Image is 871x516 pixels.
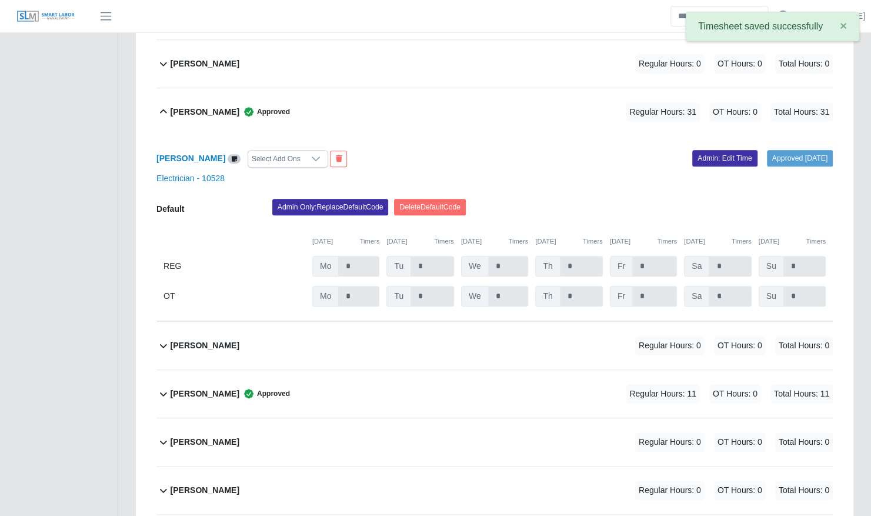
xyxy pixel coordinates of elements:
div: OT [163,286,305,307]
button: [PERSON_NAME] Regular Hours: 0 OT Hours: 0 Total Hours: 0 [156,322,833,369]
span: Total Hours: 0 [775,432,833,452]
span: We [461,256,489,277]
div: Timesheet saved successfully [686,12,859,41]
div: [DATE] [684,237,751,247]
span: × [840,19,847,32]
a: [PERSON_NAME] [797,10,865,22]
span: Total Hours: 31 [770,102,833,122]
span: Approved [239,388,290,400]
a: [PERSON_NAME] [156,154,225,163]
b: [PERSON_NAME] [171,106,239,118]
b: Default [156,204,184,214]
span: Regular Hours: 11 [626,384,700,404]
div: REG [163,256,305,277]
span: OT Hours: 0 [714,336,766,355]
span: Regular Hours: 0 [635,481,705,500]
div: [DATE] [461,237,528,247]
span: Su [759,286,784,307]
span: Th [535,256,560,277]
a: Admin: Edit Time [692,150,757,167]
span: OT Hours: 0 [714,481,766,500]
b: [PERSON_NAME] [171,484,239,497]
span: OT Hours: 0 [709,102,761,122]
span: Approved [239,106,290,118]
img: SLM Logo [16,10,75,23]
button: [PERSON_NAME] Approved Regular Hours: 11 OT Hours: 0 Total Hours: 11 [156,370,833,418]
button: Admin Only:ReplaceDefaultCode [272,199,389,215]
b: [PERSON_NAME] [171,388,239,400]
input: Search [670,6,768,26]
div: [DATE] [312,237,379,247]
div: Select Add Ons [248,151,304,167]
button: DeleteDefaultCode [394,199,466,215]
button: End Worker & Remove from the Timesheet [330,151,347,167]
span: Total Hours: 0 [775,481,833,500]
span: Mo [312,286,339,307]
a: View/Edit Notes [228,154,241,163]
span: Th [535,286,560,307]
button: Timers [583,237,603,247]
button: Timers [434,237,454,247]
span: Sa [684,256,709,277]
span: OT Hours: 0 [709,384,761,404]
span: Total Hours: 0 [775,54,833,74]
button: [PERSON_NAME] Regular Hours: 0 OT Hours: 0 Total Hours: 0 [156,467,833,514]
span: Mo [312,256,339,277]
span: Fr [610,286,633,307]
span: Total Hours: 0 [775,336,833,355]
span: Regular Hours: 0 [635,54,705,74]
span: Regular Hours: 0 [635,336,705,355]
span: Sa [684,286,709,307]
span: Tu [386,256,411,277]
button: Timers [657,237,677,247]
button: Timers [508,237,528,247]
div: [DATE] [610,237,677,247]
span: Tu [386,286,411,307]
a: Electrician - 10528 [156,174,225,183]
b: [PERSON_NAME] [171,436,239,448]
div: [DATE] [535,237,602,247]
b: [PERSON_NAME] [171,58,239,70]
a: Approved [DATE] [767,150,833,167]
span: We [461,286,489,307]
button: [PERSON_NAME] Regular Hours: 0 OT Hours: 0 Total Hours: 0 [156,40,833,88]
span: Fr [610,256,633,277]
div: [DATE] [759,237,826,247]
button: Timers [732,237,752,247]
span: Regular Hours: 31 [626,102,700,122]
button: [PERSON_NAME] Approved Regular Hours: 31 OT Hours: 0 Total Hours: 31 [156,88,833,136]
span: OT Hours: 0 [714,432,766,452]
b: [PERSON_NAME] [171,339,239,352]
button: Timers [360,237,380,247]
span: OT Hours: 0 [714,54,766,74]
button: Timers [806,237,826,247]
span: Su [759,256,784,277]
span: Total Hours: 11 [770,384,833,404]
div: [DATE] [386,237,453,247]
span: Regular Hours: 0 [635,432,705,452]
button: [PERSON_NAME] Regular Hours: 0 OT Hours: 0 Total Hours: 0 [156,418,833,466]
